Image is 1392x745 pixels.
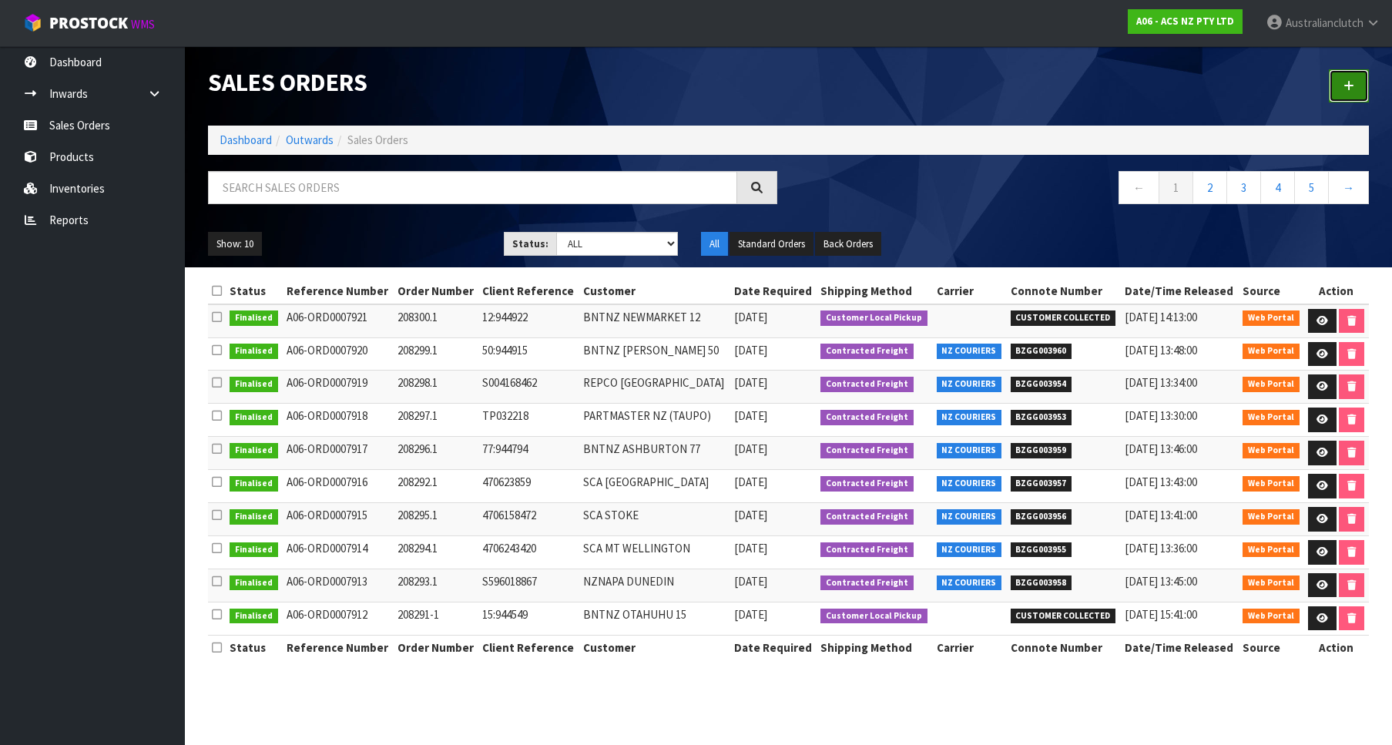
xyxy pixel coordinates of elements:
span: [DATE] 13:43:00 [1125,475,1197,489]
td: A06-ORD0007915 [283,503,394,536]
td: 208296.1 [394,437,479,470]
span: BZGG003957 [1011,476,1072,492]
th: Carrier [933,635,1007,659]
th: Reference Number [283,279,394,304]
span: Contracted Freight [820,410,914,425]
button: Show: 10 [208,232,262,257]
span: Customer Local Pickup [820,310,927,326]
td: 4706243420 [478,536,579,569]
span: Finalised [230,377,278,392]
th: Shipping Method [817,635,933,659]
button: Back Orders [815,232,881,257]
th: Source [1239,635,1304,659]
span: Finalised [230,410,278,425]
th: Action [1304,279,1369,304]
span: ProStock [49,13,128,33]
span: Contracted Freight [820,344,914,359]
span: Customer Local Pickup [820,609,927,624]
td: A06-ORD0007916 [283,470,394,503]
th: Action [1304,635,1369,659]
span: NZ COURIERS [937,410,1002,425]
span: [DATE] [734,574,767,589]
a: 3 [1226,171,1261,204]
nav: Page navigation [800,171,1370,209]
span: Web Portal [1243,576,1300,591]
td: 12:944922 [478,304,579,337]
span: NZ COURIERS [937,576,1002,591]
span: [DATE] 13:36:00 [1125,541,1197,555]
td: REPCO [GEOGRAPHIC_DATA] [579,371,730,404]
span: Contracted Freight [820,576,914,591]
th: Date/Time Released [1121,635,1239,659]
td: BNTNZ [PERSON_NAME] 50 [579,337,730,371]
td: 208294.1 [394,536,479,569]
span: Web Portal [1243,542,1300,558]
td: A06-ORD0007914 [283,536,394,569]
th: Date/Time Released [1121,279,1239,304]
th: Customer [579,635,730,659]
span: [DATE] [734,343,767,357]
a: 5 [1294,171,1329,204]
td: SCA STOKE [579,503,730,536]
td: BNTNZ OTAHUHU 15 [579,602,730,635]
td: 15:944549 [478,602,579,635]
span: Finalised [230,310,278,326]
th: Date Required [730,279,817,304]
td: BNTNZ NEWMARKET 12 [579,304,730,337]
span: Finalised [230,509,278,525]
td: A06-ORD0007918 [283,404,394,437]
span: [DATE] [734,310,767,324]
span: [DATE] [734,408,767,423]
span: Web Portal [1243,410,1300,425]
th: Reference Number [283,635,394,659]
td: 50:944915 [478,337,579,371]
span: [DATE] [734,475,767,489]
td: 208299.1 [394,337,479,371]
span: [DATE] [734,441,767,456]
span: BZGG003958 [1011,576,1072,591]
span: NZ COURIERS [937,476,1002,492]
span: [DATE] 13:48:00 [1125,343,1197,357]
th: Connote Number [1007,635,1122,659]
span: Web Portal [1243,377,1300,392]
span: [DATE] [734,541,767,555]
span: Web Portal [1243,310,1300,326]
span: NZ COURIERS [937,344,1002,359]
td: 4706158472 [478,503,579,536]
span: Web Portal [1243,443,1300,458]
td: 208298.1 [394,371,479,404]
td: SCA MT WELLINGTON [579,536,730,569]
span: [DATE] 14:13:00 [1125,310,1197,324]
td: 470623859 [478,470,579,503]
span: BZGG003954 [1011,377,1072,392]
a: ← [1119,171,1159,204]
span: NZ COURIERS [937,509,1002,525]
span: [DATE] [734,508,767,522]
a: 2 [1192,171,1227,204]
span: Finalised [230,476,278,492]
th: Status [226,635,282,659]
span: Contracted Freight [820,443,914,458]
strong: A06 - ACS NZ PTY LTD [1136,15,1234,28]
td: A06-ORD0007921 [283,304,394,337]
small: WMS [131,17,155,32]
a: → [1328,171,1369,204]
span: [DATE] 13:46:00 [1125,441,1197,456]
span: [DATE] 15:41:00 [1125,607,1197,622]
th: Date Required [730,635,817,659]
span: Finalised [230,344,278,359]
th: Client Reference [478,635,579,659]
td: 208300.1 [394,304,479,337]
button: All [701,232,728,257]
td: 208295.1 [394,503,479,536]
span: Contracted Freight [820,509,914,525]
span: [DATE] [734,607,767,622]
td: 208297.1 [394,404,479,437]
td: SCA [GEOGRAPHIC_DATA] [579,470,730,503]
td: A06-ORD0007920 [283,337,394,371]
span: NZ COURIERS [937,443,1002,458]
td: S004168462 [478,371,579,404]
span: Finalised [230,542,278,558]
td: TP032218 [478,404,579,437]
td: A06-ORD0007919 [283,371,394,404]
